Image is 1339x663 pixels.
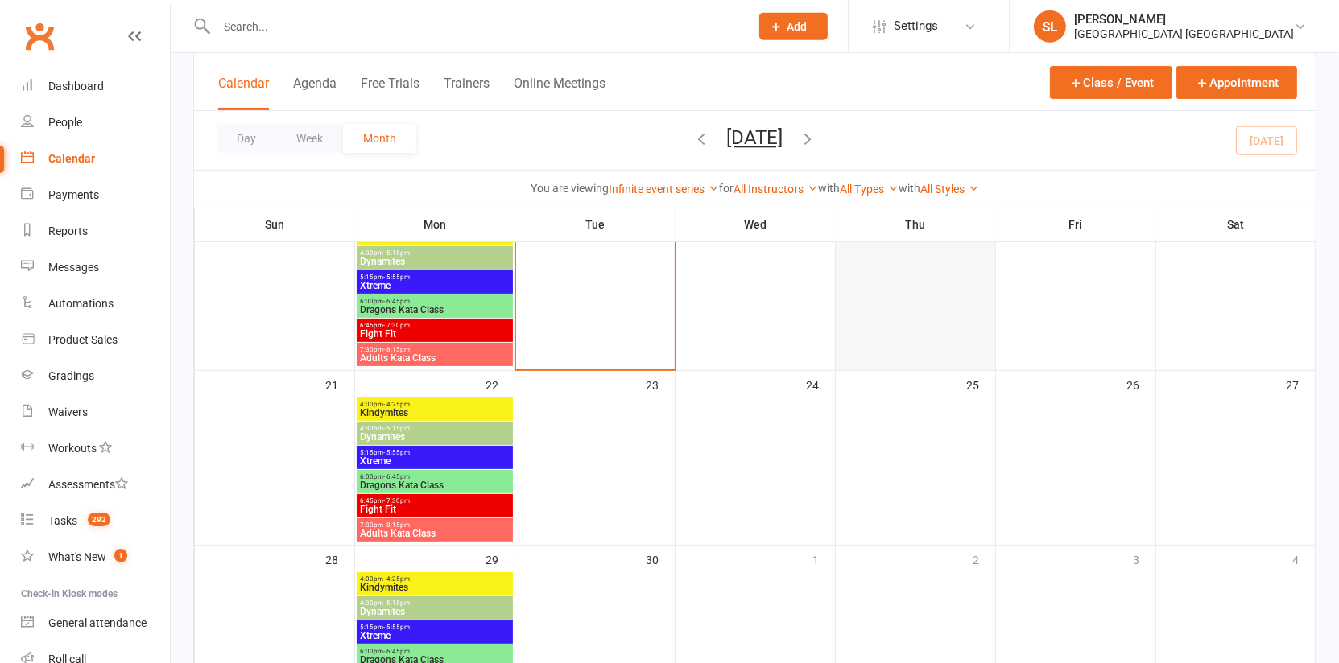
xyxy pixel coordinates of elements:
div: 29 [486,546,515,572]
a: Reports [21,213,170,249]
span: 6:45pm [360,497,510,504]
span: 4:30pm [360,599,510,607]
a: Calendar [21,141,170,177]
span: 6:00pm [360,298,510,305]
span: 1 [114,549,127,562]
div: Product Sales [48,333,118,346]
span: Dynamites [360,607,510,616]
span: - 5:15pm [384,249,411,257]
span: - 8:15pm [384,521,411,529]
div: Reports [48,224,88,237]
div: 28 [325,546,354,572]
strong: with [818,182,840,195]
span: Kindymites [360,408,510,418]
div: 3 [1133,546,1155,572]
strong: with [899,182,920,195]
a: Assessments [21,467,170,503]
button: Appointment [1176,66,1297,99]
a: Waivers [21,394,170,430]
span: Fight Fit [360,504,510,514]
span: 6:00pm [360,648,510,655]
span: 6:45pm [360,322,510,329]
a: All Styles [920,183,979,196]
span: - 5:15pm [384,425,411,432]
div: Messages [48,261,99,274]
span: Xtreme [360,456,510,466]
div: Gradings [48,369,94,382]
div: Automations [48,297,114,310]
button: Agenda [293,76,337,110]
span: Xtreme [360,281,510,290]
div: 23 [646,371,675,397]
button: Online Meetings [514,76,605,110]
a: Gradings [21,358,170,394]
button: Add [759,13,828,40]
div: 27 [1286,371,1315,397]
span: - 5:55pm [384,449,411,456]
span: Fight Fit [360,329,510,339]
a: All Types [840,183,899,196]
span: 6:00pm [360,473,510,480]
span: - 5:15pm [384,599,411,607]
span: Add [787,20,808,33]
a: Dashboard [21,68,170,105]
span: 5:15pm [360,624,510,631]
div: 22 [486,371,515,397]
span: - 5:55pm [384,274,411,281]
span: Settings [894,8,938,44]
a: Product Sales [21,322,170,358]
a: Tasks 292 [21,503,170,539]
span: 292 [88,513,110,526]
span: - 6:45pm [384,298,411,305]
span: 4:30pm [360,249,510,257]
button: Free Trials [361,76,419,110]
a: General attendance kiosk mode [21,605,170,641]
span: 4:00pm [360,401,510,408]
span: Adults Kata Class [360,529,510,538]
button: [DATE] [727,126,783,149]
div: 21 [325,371,354,397]
span: 7:30pm [360,521,510,529]
button: Day [217,124,276,153]
div: 25 [966,371,995,397]
span: - 6:45pm [384,473,411,480]
div: 30 [646,546,675,572]
span: 5:15pm [360,274,510,281]
th: Sat [1156,208,1316,241]
div: What's New [48,550,106,563]
div: 26 [1126,371,1155,397]
div: Tasks [48,514,77,527]
a: Messages [21,249,170,286]
span: - 4:25pm [384,575,411,583]
strong: You are viewing [531,182,609,195]
span: - 8:15pm [384,346,411,353]
button: Class / Event [1050,66,1172,99]
span: Dragons Kata Class [360,305,510,315]
div: People [48,116,82,129]
button: Calendar [218,76,269,110]
th: Fri [996,208,1156,241]
button: Trainers [444,76,490,110]
strong: for [719,182,734,195]
a: Workouts [21,430,170,467]
a: What's New1 [21,539,170,575]
span: 4:30pm [360,425,510,432]
div: Calendar [48,152,95,165]
button: Month [343,124,416,153]
span: 4:00pm [360,575,510,583]
div: [GEOGRAPHIC_DATA] [GEOGRAPHIC_DATA] [1074,27,1294,41]
button: Week [276,124,343,153]
span: Kindymites [360,583,510,592]
span: Adults Kata Class [360,353,510,363]
div: [PERSON_NAME] [1074,12,1294,27]
span: Dragons Kata Class [360,480,510,490]
span: Dynamites [360,432,510,442]
span: - 4:25pm [384,401,411,408]
div: 2 [973,546,995,572]
div: General attendance [48,616,147,629]
a: Automations [21,286,170,322]
span: Dynamites [360,257,510,266]
input: Search... [212,15,738,38]
th: Sun [195,208,355,241]
span: - 6:45pm [384,648,411,655]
